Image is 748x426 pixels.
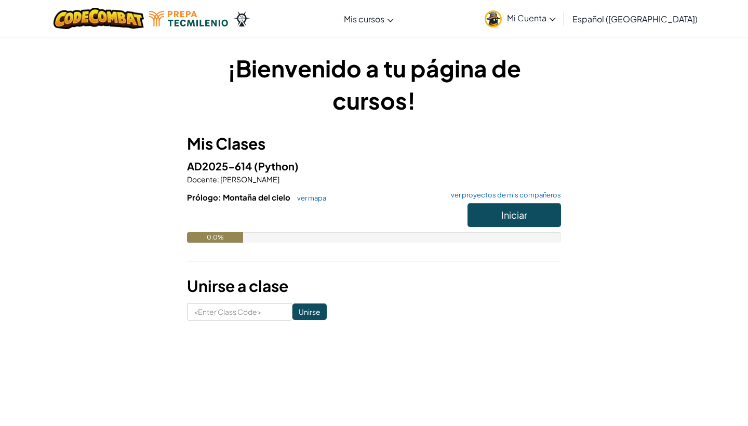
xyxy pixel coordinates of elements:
img: CodeCombat logo [54,8,144,29]
span: : [217,175,219,184]
a: ver mapa [292,194,326,202]
img: avatar [485,10,502,28]
h1: ¡Bienvenido a tu página de cursos! [187,52,561,116]
span: Mi Cuenta [507,12,556,23]
h3: Unirse a clase [187,274,561,298]
span: [PERSON_NAME] [219,175,279,184]
input: Unirse [292,303,327,320]
button: Iniciar [468,203,561,227]
a: Mis cursos [339,5,399,33]
span: (Python) [254,159,299,172]
input: <Enter Class Code> [187,303,292,321]
span: Iniciar [501,209,527,221]
a: Mi Cuenta [479,2,561,35]
span: Español ([GEOGRAPHIC_DATA]) [572,14,698,24]
h3: Mis Clases [187,132,561,155]
img: Ozaria [233,11,250,26]
span: Prólogo: Montaña del cielo [187,192,292,202]
span: Docente [187,175,217,184]
span: AD2025-614 [187,159,254,172]
img: Tecmilenio logo [149,11,228,26]
span: Mis cursos [344,14,384,24]
a: ver proyectos de mis compañeros [446,192,561,198]
div: 0.0% [187,232,243,243]
a: Español ([GEOGRAPHIC_DATA]) [567,5,703,33]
